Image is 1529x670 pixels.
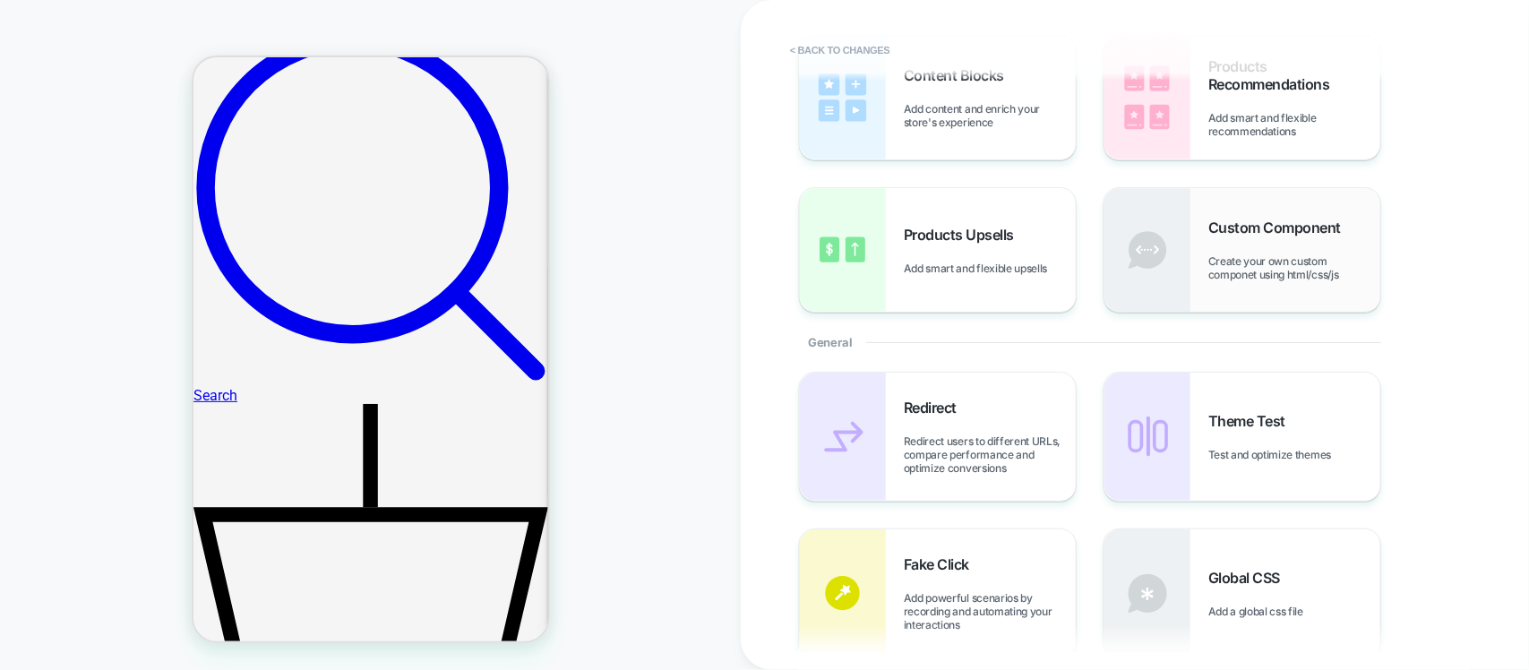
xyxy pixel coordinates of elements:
span: Add powerful scenarios by recording and automating your interactions [904,591,1076,631]
span: Content Blocks [904,66,1013,84]
span: Custom Component [1208,219,1350,236]
span: Products Upsells [904,226,1023,244]
iframe: To enrich screen reader interactions, please activate Accessibility in Grammarly extension settings [193,57,548,641]
span: Add a global css file [1208,605,1312,618]
span: Test and optimize themes [1208,448,1340,461]
span: Create your own custom componet using html/css/js [1208,254,1380,281]
span: Global CSS [1208,569,1289,587]
span: Theme Test [1208,412,1294,430]
span: Add smart and flexible recommendations [1208,111,1380,138]
span: Products Recommendations [1208,57,1380,93]
span: Fake Click [904,555,978,573]
iframe: Chat Widget [265,498,355,584]
span: Redirect [904,399,966,417]
div: General [799,313,1381,372]
span: Add smart and flexible upsells [904,262,1056,275]
span: Redirect users to different URLs, compare performance and optimize conversions [904,434,1076,475]
span: Add content and enrich your store's experience [904,102,1076,129]
button: < Back to changes [781,36,899,64]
